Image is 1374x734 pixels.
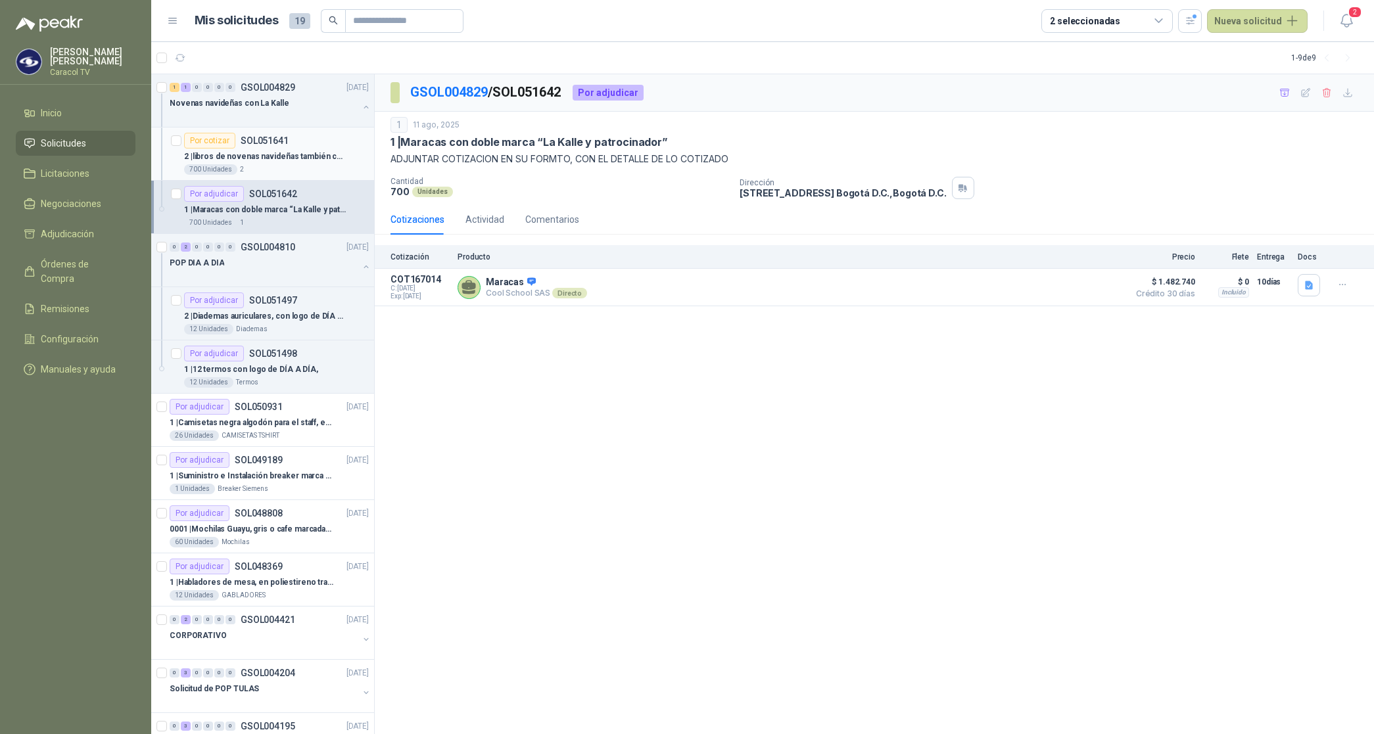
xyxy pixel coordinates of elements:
[249,189,297,198] p: SOL051642
[184,324,233,334] div: 12 Unidades
[1298,252,1324,262] p: Docs
[1348,6,1362,18] span: 2
[203,615,213,624] div: 0
[192,615,202,624] div: 0
[184,218,237,228] div: 700 Unidades
[391,135,668,149] p: 1 | Maracas con doble marca “La Kalle y patrocinador”
[214,722,224,731] div: 0
[170,80,371,122] a: 1 1 0 0 0 0 GSOL004829[DATE] Novenas navideñas con La Kalle
[1050,14,1120,28] div: 2 seleccionadas
[151,553,374,607] a: Por adjudicarSOL048369[DATE] 1 |Habladores de mesa, en poliestireno translucido (SOLO EL SOPORTE)...
[346,454,369,467] p: [DATE]
[16,327,135,352] a: Configuración
[1203,274,1249,290] p: $ 0
[203,242,213,252] div: 0
[192,722,202,731] div: 0
[458,252,1122,262] p: Producto
[346,241,369,254] p: [DATE]
[346,667,369,679] p: [DATE]
[1257,274,1290,290] p: 10 días
[41,196,101,211] span: Negociaciones
[1291,47,1358,68] div: 1 - 9 de 9
[465,212,504,227] div: Actividad
[225,668,235,677] div: 0
[192,242,202,252] div: 0
[170,559,229,574] div: Por adjudicar
[41,166,89,181] span: Licitaciones
[151,500,374,553] a: Por adjudicarSOL048808[DATE] 0001 |Mochilas Guayu, gris o cafe marcadas con un logo60 UnidadesMoc...
[391,274,450,285] p: COT167014
[170,452,229,468] div: Por adjudicar
[235,509,283,518] p: SOL048808
[249,349,297,358] p: SOL051498
[16,221,135,246] a: Adjudicación
[16,49,41,74] img: Company Logo
[240,164,244,175] p: 2
[170,242,179,252] div: 0
[184,204,348,216] p: 1 | Maracas con doble marca “La Kalle y patrocinador”
[1129,274,1195,290] span: $ 1.482.740
[16,101,135,126] a: Inicio
[391,212,444,227] div: Cotizaciones
[170,430,219,441] div: 26 Unidades
[740,187,946,198] p: [STREET_ADDRESS] Bogotá D.C. , Bogotá D.C.
[203,83,213,92] div: 0
[16,16,83,32] img: Logo peakr
[346,507,369,520] p: [DATE]
[203,668,213,677] div: 0
[181,722,191,731] div: 3
[391,177,729,186] p: Cantidad
[170,590,219,601] div: 12 Unidades
[225,722,235,731] div: 0
[222,537,250,547] p: Mochilas
[184,164,237,175] div: 700 Unidades
[236,377,258,388] p: Termos
[170,683,259,695] p: Solicitud de POP TULAS
[16,252,135,291] a: Órdenes de Compra
[235,402,283,411] p: SOL050931
[151,340,374,394] a: Por adjudicarSOL0514981 |12 termos con logo de DÍA A DÍA,12 UnidadesTermos
[214,83,224,92] div: 0
[151,287,374,340] a: Por adjudicarSOL0514972 |Diademas auriculares, con logo de DÍA A DÍA,12 UnidadesDiademas
[552,288,587,298] div: Directo
[346,401,369,413] p: [DATE]
[240,218,244,228] p: 1
[170,668,179,677] div: 0
[241,668,295,677] p: GSOL004204
[151,181,374,234] a: Por adjudicarSOL0516421 |Maracas con doble marca “La Kalle y patrocinador”700 Unidades1
[50,68,135,76] p: Caracol TV
[346,614,369,626] p: [DATE]
[151,447,374,500] a: Por adjudicarSOL049189[DATE] 1 |Suministro e Instalación breaker marca SIEMENS modelo:3WT82026AA,...
[1257,252,1290,262] p: Entrega
[170,722,179,731] div: 0
[214,615,224,624] div: 0
[346,81,369,94] p: [DATE]
[184,133,235,149] div: Por cotizar
[192,668,202,677] div: 0
[235,455,283,465] p: SOL049189
[573,85,644,101] div: Por adjudicar
[740,178,946,187] p: Dirección
[41,302,89,316] span: Remisiones
[50,47,135,66] p: [PERSON_NAME] [PERSON_NAME]
[391,292,450,300] span: Exp: [DATE]
[241,242,295,252] p: GSOL004810
[170,257,224,269] p: POP DIA A DIA
[151,127,374,181] a: Por cotizarSOL0516412 |libros de novenas navideñas también con 2 marcas700 Unidades2
[16,296,135,321] a: Remisiones
[170,97,289,110] p: Novenas navideñas con La Kalle
[170,630,227,642] p: CORPORATIVO
[391,186,410,197] p: 700
[170,239,371,281] a: 0 2 0 0 0 0 GSOL004810[DATE] POP DIA A DIA
[241,722,295,731] p: GSOL004195
[391,152,1358,166] p: ADJUNTAR COTIZACION EN SU FORMTO, CON EL DETALLE DE LO COTIZADO
[170,484,215,494] div: 1 Unidades
[170,576,333,589] p: 1 | Habladores de mesa, en poliestireno translucido (SOLO EL SOPORTE)
[181,615,191,624] div: 2
[184,346,244,361] div: Por adjudicar
[181,83,191,92] div: 1
[41,362,116,377] span: Manuales y ayuda
[41,332,99,346] span: Configuración
[1218,287,1249,298] div: Incluido
[1129,290,1195,298] span: Crédito 30 días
